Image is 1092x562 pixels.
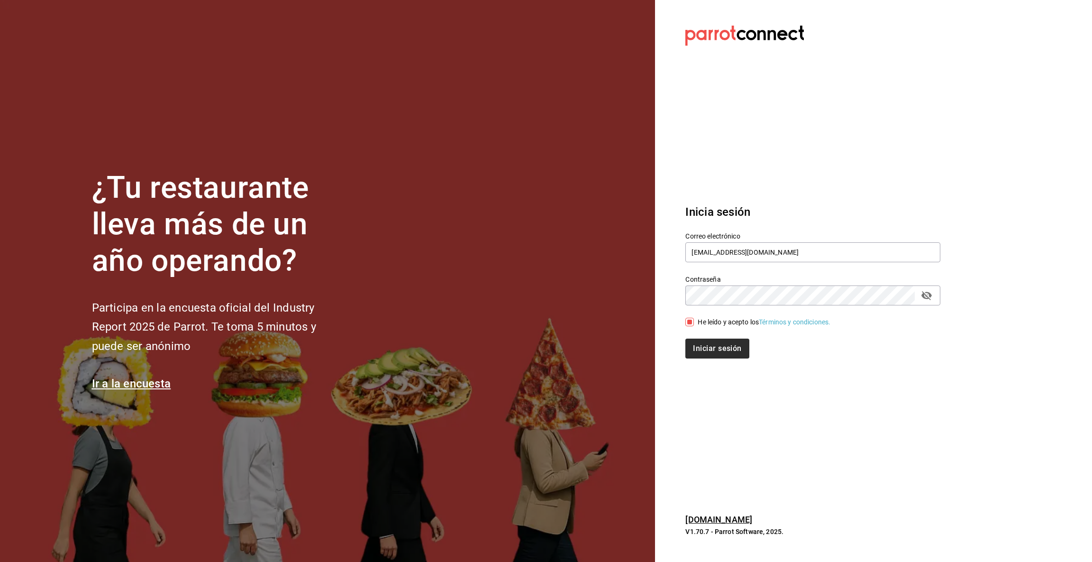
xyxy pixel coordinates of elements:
[759,318,830,326] a: Términos y condiciones.
[685,276,940,283] label: Contraseña
[685,527,940,536] p: V1.70.7 - Parrot Software, 2025.
[685,339,749,359] button: Iniciar sesión
[919,287,935,304] button: passwordField
[92,298,348,356] h2: Participa en la encuesta oficial del Industry Report 2025 de Parrot. Te toma 5 minutos y puede se...
[92,377,171,390] a: Ir a la encuesta
[685,233,940,240] label: Correo electrónico
[685,242,940,262] input: Ingresa tu correo electrónico
[92,170,348,279] h1: ¿Tu restaurante lleva más de un año operando?
[698,317,830,327] div: He leído y acepto los
[685,515,752,525] a: [DOMAIN_NAME]
[685,203,940,221] h3: Inicia sesión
